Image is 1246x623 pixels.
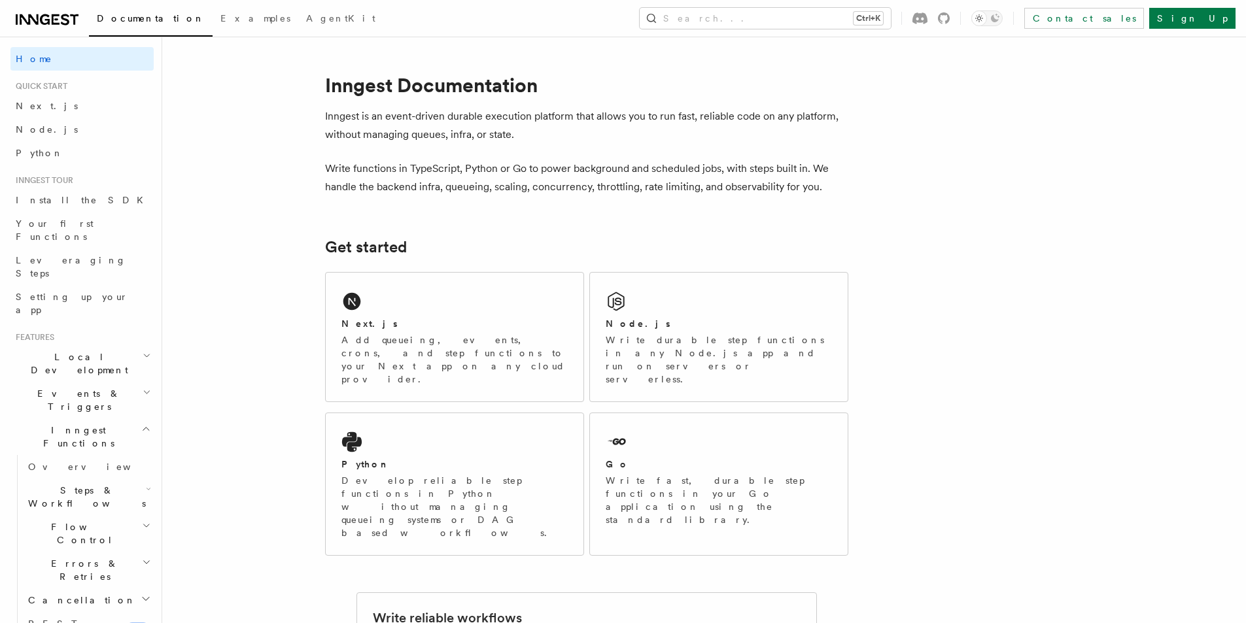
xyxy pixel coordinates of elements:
span: Flow Control [23,520,142,547]
a: Overview [23,455,154,479]
a: Setting up your app [10,285,154,322]
button: Events & Triggers [10,382,154,418]
a: Node.jsWrite durable step functions in any Node.js app and run on servers or serverless. [589,272,848,402]
a: Contact sales [1024,8,1144,29]
span: Steps & Workflows [23,484,146,510]
a: Sign Up [1149,8,1236,29]
a: Documentation [89,4,213,37]
button: Search...Ctrl+K [640,8,891,29]
span: Events & Triggers [10,387,143,413]
span: Cancellation [23,594,136,607]
a: Node.js [10,118,154,141]
a: Python [10,141,154,165]
button: Errors & Retries [23,552,154,588]
span: Documentation [97,13,205,24]
a: PythonDevelop reliable step functions in Python without managing queueing systems or DAG based wo... [325,413,584,556]
h2: Node.js [606,317,670,330]
h2: Next.js [341,317,398,330]
span: Overview [28,462,163,472]
span: Local Development [10,350,143,377]
span: Next.js [16,101,78,111]
span: Your first Functions [16,218,94,242]
button: Steps & Workflows [23,479,154,515]
button: Inngest Functions [10,418,154,455]
button: Toggle dark mode [971,10,1003,26]
a: Examples [213,4,298,35]
button: Cancellation [23,588,154,612]
span: AgentKit [306,13,375,24]
p: Inngest is an event-driven durable execution platform that allows you to run fast, reliable code ... [325,107,848,144]
span: Examples [220,13,290,24]
a: Your first Functions [10,212,154,248]
p: Develop reliable step functions in Python without managing queueing systems or DAG based workflows. [341,474,568,539]
span: Setting up your app [16,292,128,315]
span: Errors & Retries [23,557,142,583]
a: Next.js [10,94,154,118]
h2: Python [341,458,390,471]
kbd: Ctrl+K [854,12,883,25]
span: Python [16,148,63,158]
h2: Go [606,458,629,471]
span: Node.js [16,124,78,135]
p: Write fast, durable step functions in your Go application using the standard library. [606,474,832,526]
span: Features [10,332,54,343]
a: GoWrite fast, durable step functions in your Go application using the standard library. [589,413,848,556]
a: AgentKit [298,4,383,35]
a: Get started [325,238,407,256]
p: Write functions in TypeScript, Python or Go to power background and scheduled jobs, with steps bu... [325,160,848,196]
button: Flow Control [23,515,154,552]
span: Install the SDK [16,195,151,205]
p: Add queueing, events, crons, and step functions to your Next app on any cloud provider. [341,333,568,386]
a: Leveraging Steps [10,248,154,285]
span: Leveraging Steps [16,255,126,278]
p: Write durable step functions in any Node.js app and run on servers or serverless. [606,333,832,386]
span: Home [16,52,52,65]
span: Inngest tour [10,175,73,186]
a: Next.jsAdd queueing, events, crons, and step functions to your Next app on any cloud provider. [325,272,584,402]
span: Inngest Functions [10,424,141,450]
span: Quick start [10,81,67,92]
button: Local Development [10,345,154,382]
a: Install the SDK [10,188,154,212]
a: Home [10,47,154,71]
h1: Inngest Documentation [325,73,848,97]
